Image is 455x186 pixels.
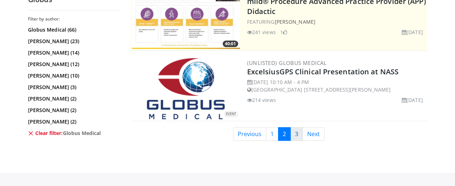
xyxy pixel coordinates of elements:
a: 3 [290,127,303,141]
a: Next [302,127,324,141]
a: [PERSON_NAME] (2) [28,118,118,125]
h3: Filter by author: [28,16,120,22]
a: [PERSON_NAME] (2) [28,107,118,114]
a: 1 [266,127,278,141]
li: [DATE] [402,28,423,36]
a: Clear filter:Globus Medical [28,130,118,137]
a: [PERSON_NAME] (12) [28,61,118,68]
a: [PERSON_NAME] (23) [28,38,118,45]
a: (UNLISTED) Globus Medical [247,59,327,66]
a: Globus Medical (66) [28,26,118,33]
li: 1 [280,28,287,36]
li: 214 views [247,96,276,104]
a: ExcelsiusGPS Clinical Presentation at NASS [247,67,399,76]
li: 241 views [247,28,276,36]
div: [DATE] 10:10 AM - 4 PM [GEOGRAPHIC_DATA] [STREET_ADDRESS][PERSON_NAME] [247,78,426,93]
a: Previous [233,127,266,141]
span: 40:01 [223,41,238,47]
span: Globus Medical [63,130,101,137]
a: [PERSON_NAME] (3) [28,84,118,91]
a: 2 [278,127,291,141]
img: bdd9da60-9827-4d9d-be50-f04209cf1e05.png.300x170_q85_autocrop_double_scale_upscale_version-0.2.png [147,58,225,119]
a: [PERSON_NAME] (10) [28,72,118,79]
a: [PERSON_NAME] (2) [28,95,118,102]
a: EVENT [132,58,240,119]
a: [PERSON_NAME] (14) [28,49,118,56]
li: [DATE] [402,96,423,104]
a: [PERSON_NAME] [274,18,315,25]
nav: Search results pages [131,127,427,141]
div: FEATURING [247,18,426,25]
small: EVENT [226,112,236,116]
